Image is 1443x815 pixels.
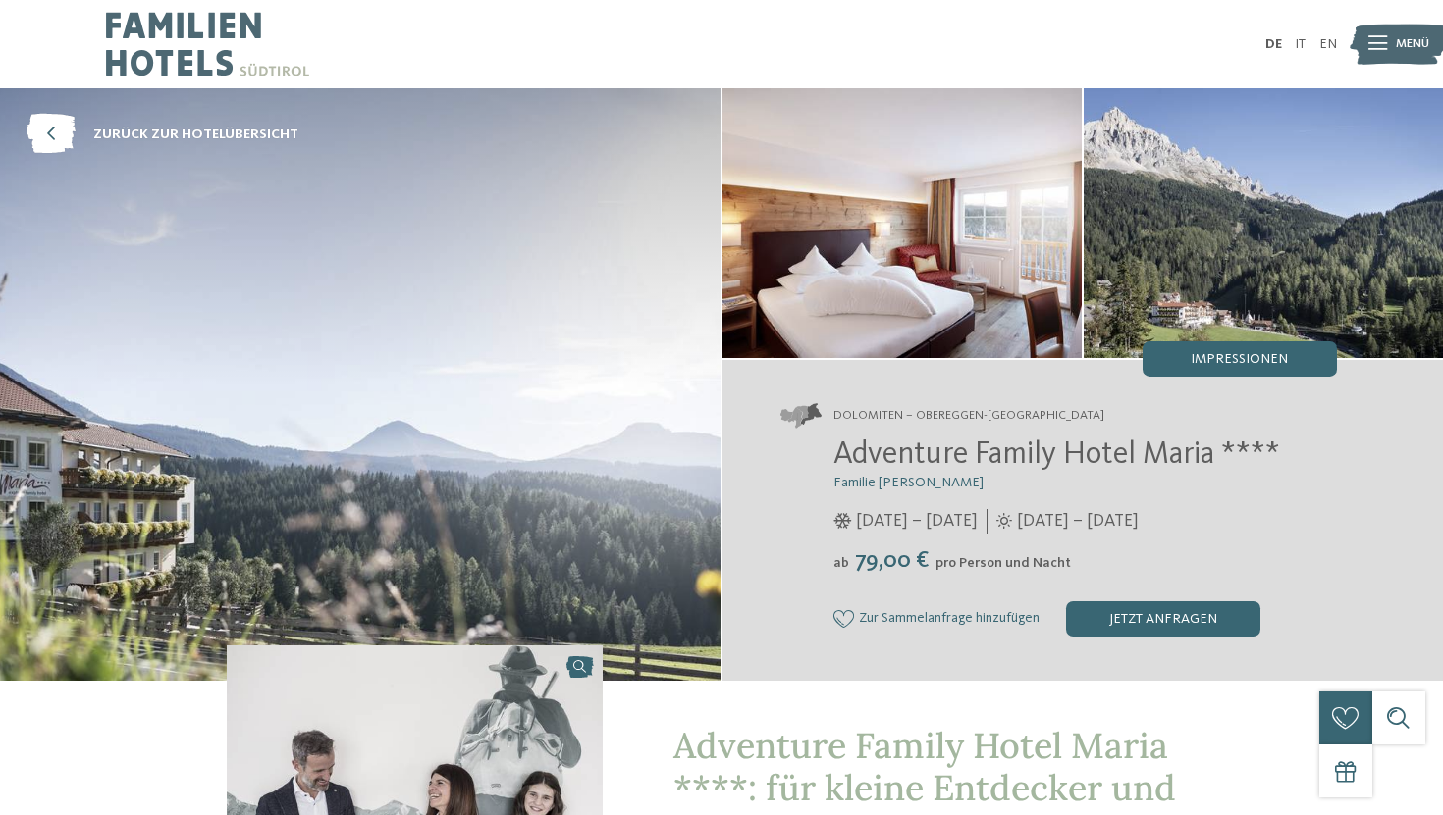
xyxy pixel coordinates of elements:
span: [DATE] – [DATE] [1017,509,1139,534]
span: Menü [1396,35,1429,53]
i: Öffnungszeiten im Sommer [996,513,1012,529]
span: 79,00 € [851,549,934,573]
a: EN [1319,37,1337,51]
span: pro Person und Nacht [935,556,1071,570]
img: Das Familienhotel in Obereggen für Entdecker [722,88,1082,358]
span: ab [833,556,849,570]
span: Impressionen [1191,352,1288,366]
span: Adventure Family Hotel Maria **** [833,439,1280,471]
span: Zur Sammelanfrage hinzufügen [859,611,1040,627]
img: Das Familienhotel in Obereggen für Entdecker [1084,88,1443,358]
span: Familie [PERSON_NAME] [833,476,984,489]
span: zurück zur Hotelübersicht [93,125,298,144]
a: DE [1265,37,1282,51]
i: Öffnungszeiten im Winter [833,513,852,529]
span: [DATE] – [DATE] [856,509,978,534]
span: Dolomiten – Obereggen-[GEOGRAPHIC_DATA] [833,407,1104,425]
a: zurück zur Hotelübersicht [27,115,298,155]
a: IT [1295,37,1306,51]
div: jetzt anfragen [1066,601,1260,637]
